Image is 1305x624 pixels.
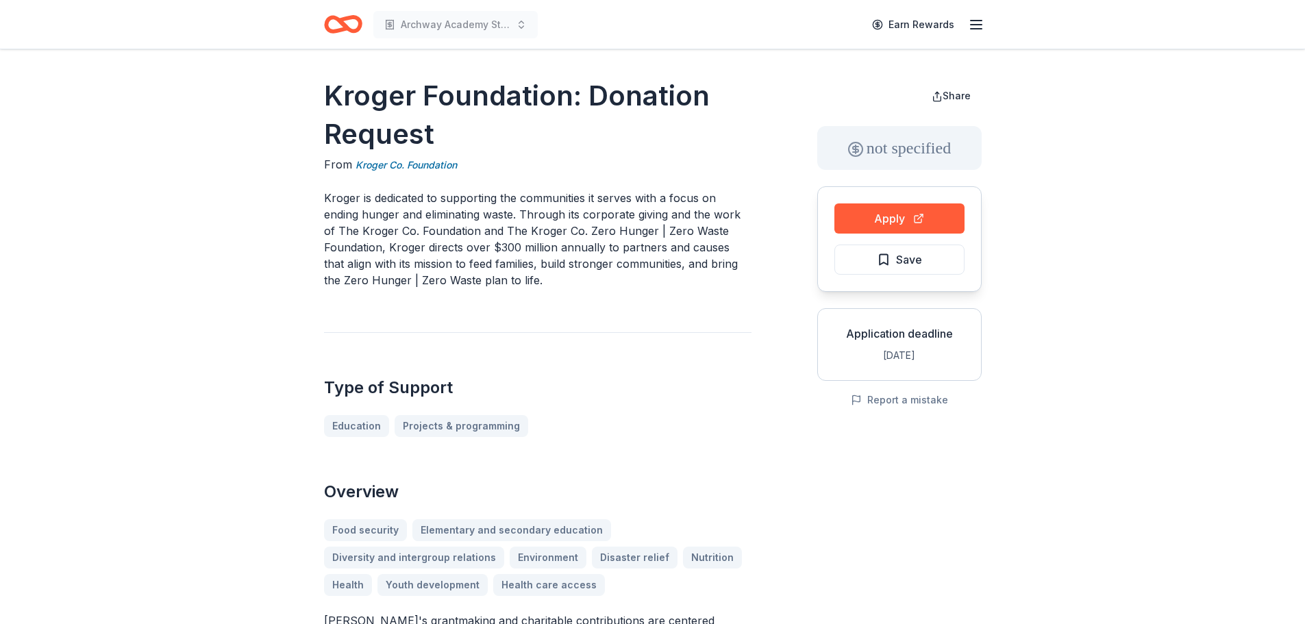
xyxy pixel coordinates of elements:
span: Share [943,90,971,101]
p: Kroger is dedicated to supporting the communities it serves with a focus on ending hunger and eli... [324,190,751,288]
span: Archway Academy Student Fund [401,16,510,33]
div: not specified [817,126,982,170]
a: Projects & programming [395,415,528,437]
a: Kroger Co. Foundation [356,157,457,173]
span: Save [896,251,922,269]
a: Education [324,415,389,437]
a: Earn Rewards [864,12,962,37]
h1: Kroger Foundation: Donation Request [324,77,751,153]
div: [DATE] [829,347,970,364]
div: From [324,156,751,173]
h2: Type of Support [324,377,751,399]
button: Share [921,82,982,110]
button: Report a mistake [851,392,948,408]
h2: Overview [324,481,751,503]
div: Application deadline [829,325,970,342]
button: Save [834,245,965,275]
a: Home [324,8,362,40]
button: Archway Academy Student Fund [373,11,538,38]
button: Apply [834,203,965,234]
